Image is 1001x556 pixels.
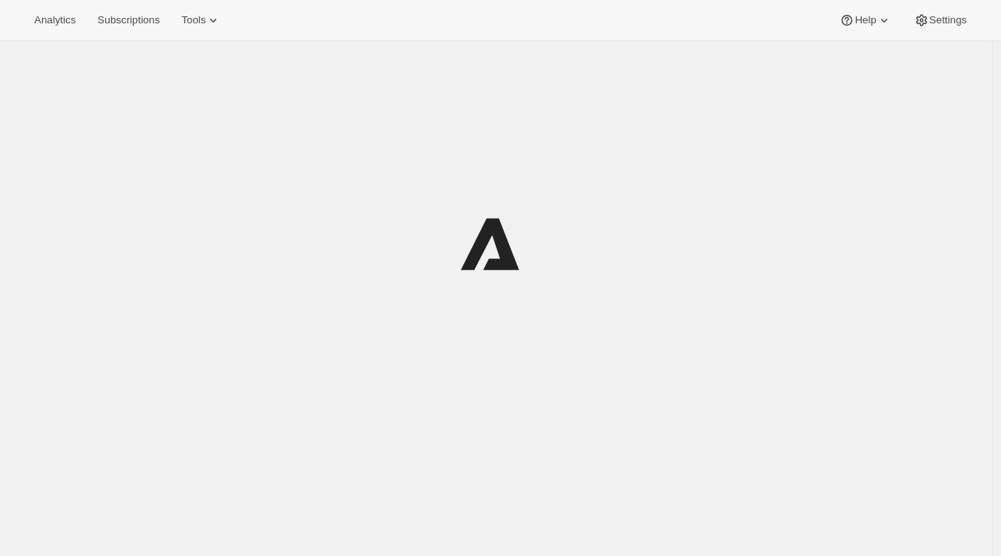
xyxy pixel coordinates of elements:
span: Tools [181,14,205,26]
span: Subscriptions [97,14,160,26]
button: Analytics [25,9,85,31]
span: Analytics [34,14,76,26]
button: Help [830,9,901,31]
button: Subscriptions [88,9,169,31]
button: Settings [904,9,976,31]
button: Tools [172,9,230,31]
span: Settings [929,14,967,26]
span: Help [855,14,876,26]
